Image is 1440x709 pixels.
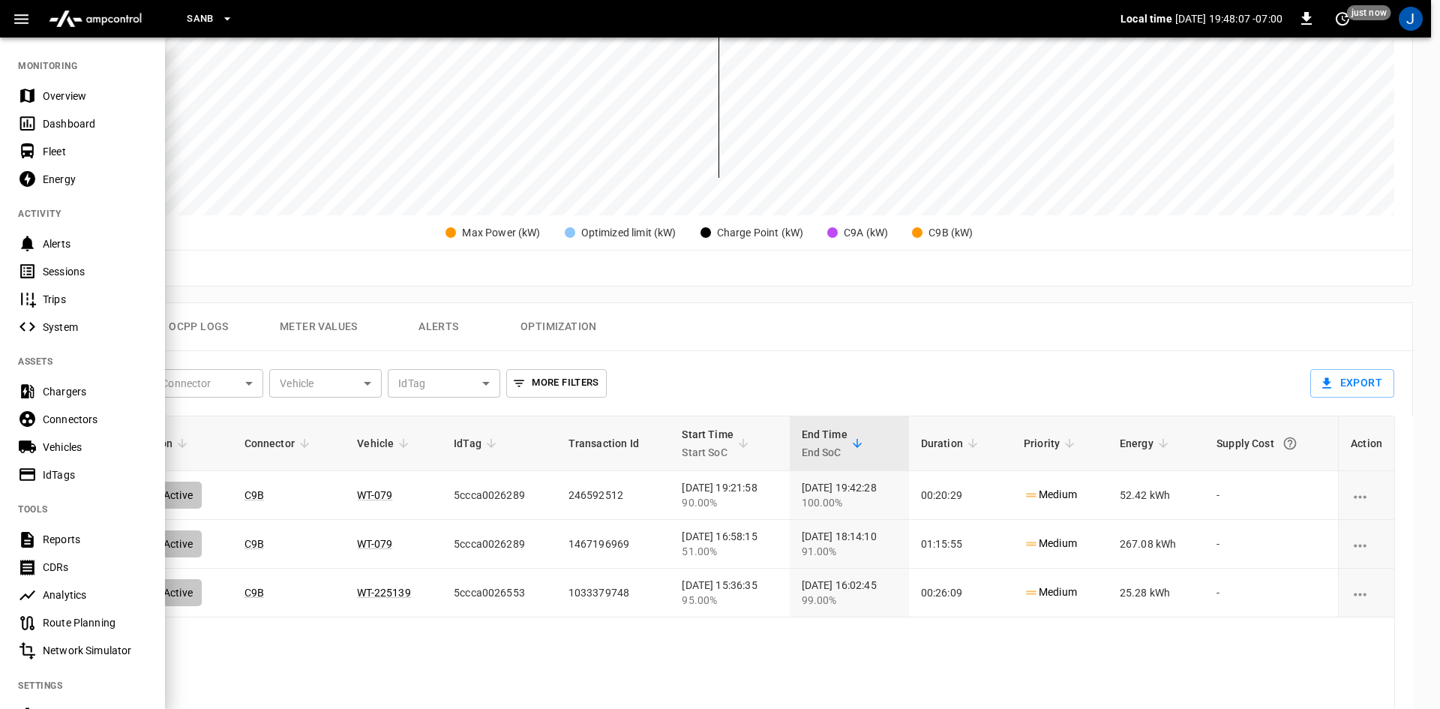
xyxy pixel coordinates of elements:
div: Trips [43,292,147,307]
div: Vehicles [43,440,147,455]
img: ampcontrol.io logo [43,5,148,33]
span: just now [1347,5,1391,20]
div: Route Planning [43,615,147,630]
div: System [43,320,147,335]
div: Alerts [43,236,147,251]
div: Network Simulator [43,643,147,658]
div: Energy [43,172,147,187]
div: Fleet [43,144,147,159]
p: [DATE] 19:48:07 -07:00 [1175,11,1282,26]
div: Dashboard [43,116,147,131]
div: Chargers [43,384,147,399]
p: Local time [1120,11,1172,26]
div: Connectors [43,412,147,427]
div: Overview [43,89,147,104]
div: Reports [43,532,147,547]
span: SanB [187,11,214,28]
div: Analytics [43,587,147,602]
div: Sessions [43,264,147,279]
div: profile-icon [1399,7,1423,31]
div: CDRs [43,560,147,575]
button: set refresh interval [1330,7,1354,31]
div: IdTags [43,467,147,482]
